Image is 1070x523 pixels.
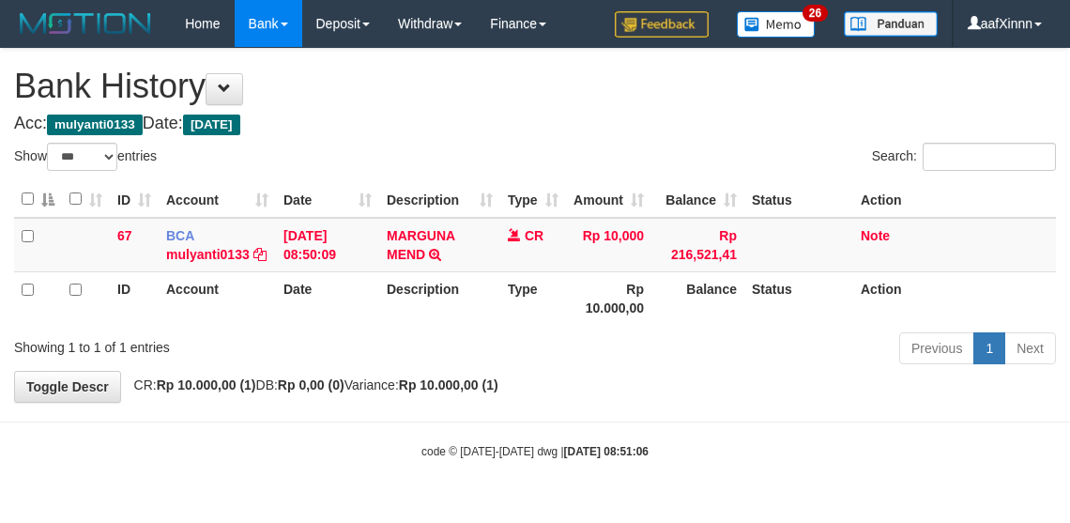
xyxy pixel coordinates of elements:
[14,9,157,38] img: MOTION_logo.png
[14,143,157,171] label: Show entries
[737,11,816,38] img: Button%20Memo.svg
[651,271,744,325] th: Balance
[421,445,649,458] small: code © [DATE]-[DATE] dwg |
[973,332,1005,364] a: 1
[62,181,110,218] th: : activate to sort column ascending
[276,218,379,272] td: [DATE] 08:50:09
[566,271,651,325] th: Rp 10.000,00
[125,377,498,392] span: CR: DB: Variance:
[564,445,649,458] strong: [DATE] 08:51:06
[525,228,543,243] span: CR
[253,247,267,262] a: Copy mulyanti0133 to clipboard
[500,271,566,325] th: Type
[14,115,1056,133] h4: Acc: Date:
[853,271,1056,325] th: Action
[159,271,276,325] th: Account
[861,228,890,243] a: Note
[276,181,379,218] th: Date: activate to sort column ascending
[276,271,379,325] th: Date
[651,218,744,272] td: Rp 216,521,41
[1004,332,1056,364] a: Next
[566,218,651,272] td: Rp 10,000
[157,377,256,392] strong: Rp 10.000,00 (1)
[744,181,853,218] th: Status
[110,271,159,325] th: ID
[278,377,344,392] strong: Rp 0,00 (0)
[923,143,1056,171] input: Search:
[14,181,62,218] th: : activate to sort column descending
[379,271,500,325] th: Description
[399,377,498,392] strong: Rp 10.000,00 (1)
[744,271,853,325] th: Status
[844,11,938,37] img: panduan.png
[14,331,432,357] div: Showing 1 to 1 of 1 entries
[117,228,132,243] span: 67
[387,228,455,262] a: MARGUNA MEND
[47,143,117,171] select: Showentries
[853,181,1056,218] th: Action
[872,143,1056,171] label: Search:
[615,11,709,38] img: Feedback.jpg
[802,5,828,22] span: 26
[651,181,744,218] th: Balance: activate to sort column ascending
[183,115,240,135] span: [DATE]
[166,228,194,243] span: BCA
[159,181,276,218] th: Account: activate to sort column ascending
[566,181,651,218] th: Amount: activate to sort column ascending
[500,181,566,218] th: Type: activate to sort column ascending
[14,371,121,403] a: Toggle Descr
[166,247,250,262] a: mulyanti0133
[14,68,1056,105] h1: Bank History
[379,181,500,218] th: Description: activate to sort column ascending
[899,332,974,364] a: Previous
[47,115,143,135] span: mulyanti0133
[110,181,159,218] th: ID: activate to sort column ascending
